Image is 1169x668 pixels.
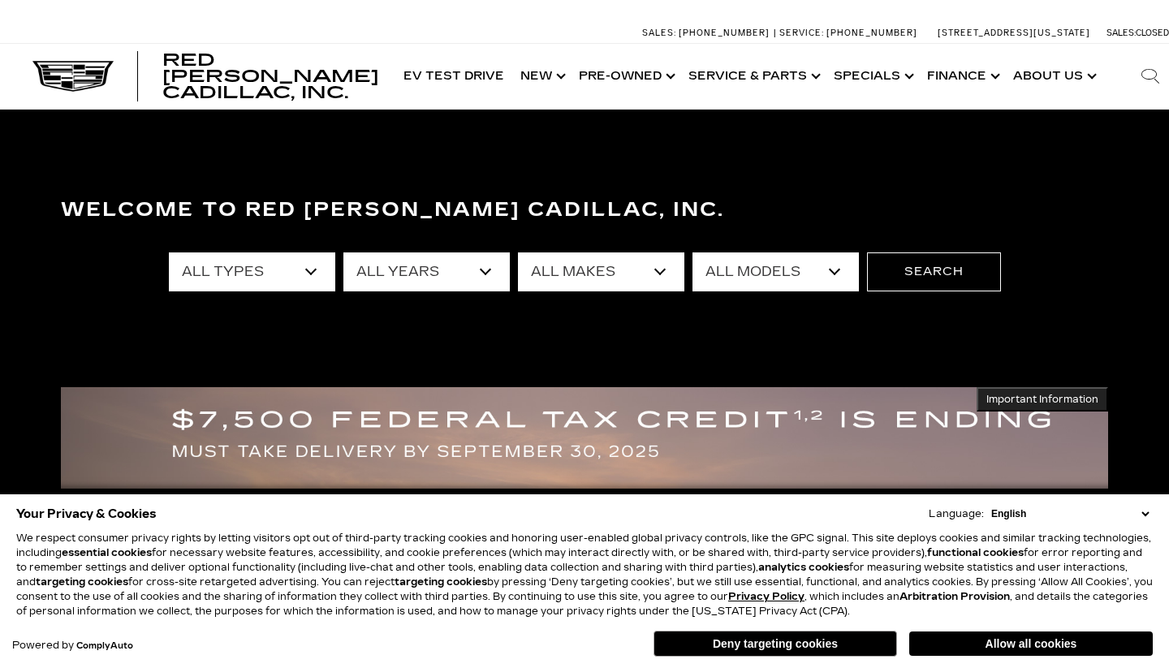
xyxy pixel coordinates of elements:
[654,631,897,657] button: Deny targeting cookies
[62,547,152,558] strong: essential cookies
[679,28,770,38] span: [PHONE_NUMBER]
[899,591,1010,602] strong: Arbitration Provision
[395,44,512,109] a: EV Test Drive
[642,28,676,38] span: Sales:
[16,502,157,525] span: Your Privacy & Cookies
[758,562,849,573] strong: analytics cookies
[169,252,335,291] select: Filter by type
[919,44,1005,109] a: Finance
[571,44,680,109] a: Pre-Owned
[642,28,774,37] a: Sales: [PHONE_NUMBER]
[343,252,510,291] select: Filter by year
[1106,28,1136,38] span: Sales:
[680,44,826,109] a: Service & Parts
[32,61,114,92] img: Cadillac Dark Logo with Cadillac White Text
[692,252,859,291] select: Filter by model
[728,591,804,602] a: Privacy Policy
[1136,28,1169,38] span: Closed
[826,44,919,109] a: Specials
[162,50,379,102] span: Red [PERSON_NAME] Cadillac, Inc.
[779,28,824,38] span: Service:
[987,506,1153,521] select: Language Select
[909,631,1153,656] button: Allow all cookies
[162,52,379,101] a: Red [PERSON_NAME] Cadillac, Inc.
[61,194,1108,226] h3: Welcome to Red [PERSON_NAME] Cadillac, Inc.
[1005,44,1102,109] a: About Us
[938,28,1090,38] a: [STREET_ADDRESS][US_STATE]
[986,393,1098,406] span: Important Information
[16,531,1153,618] p: We respect consumer privacy rights by letting visitors opt out of third-party tracking cookies an...
[76,641,133,651] a: ComplyAuto
[518,252,684,291] select: Filter by make
[774,28,921,37] a: Service: [PHONE_NUMBER]
[826,28,917,38] span: [PHONE_NUMBER]
[12,640,133,651] div: Powered by
[512,44,571,109] a: New
[927,547,1024,558] strong: functional cookies
[929,509,984,519] div: Language:
[867,252,1001,291] button: Search
[977,387,1108,412] button: Important Information
[36,576,128,588] strong: targeting cookies
[395,576,487,588] strong: targeting cookies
